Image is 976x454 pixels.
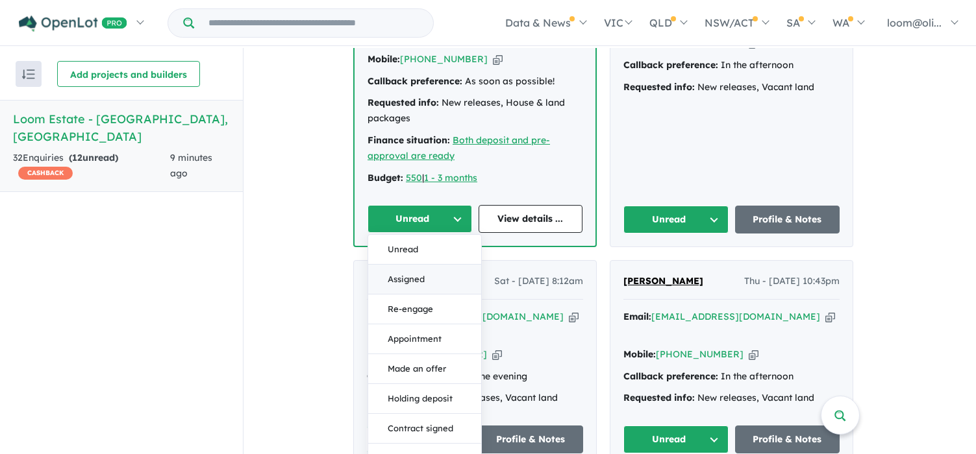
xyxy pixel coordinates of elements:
strong: Requested info: [623,81,695,93]
button: Copy [825,310,835,324]
strong: Email: [623,311,651,322]
strong: Email: [367,311,395,322]
button: Unread [623,425,729,453]
span: 12 [72,152,82,163]
img: Openlot PRO Logo White [19,16,127,32]
a: 550 [406,172,422,184]
strong: Mobile: [367,348,399,360]
a: [EMAIL_ADDRESS][DOMAIN_NAME] [651,311,820,322]
button: Copy [492,348,502,361]
a: [PERSON_NAME] [623,274,703,289]
strong: ( unread) [69,152,118,163]
a: Profile & Notes [735,425,840,453]
div: | [368,171,582,186]
h5: Loom Estate - [GEOGRAPHIC_DATA] , [GEOGRAPHIC_DATA] [13,110,230,145]
a: Both deposit and pre-approval are ready [368,134,550,161]
a: View details ... [479,205,583,233]
a: [PHONE_NUMBER] [656,348,744,360]
img: sort.svg [22,69,35,79]
strong: Callback preference: [623,370,718,382]
div: In the afternoon [623,58,840,73]
span: 9 minutes ago [170,152,212,179]
strong: Callback preference: [367,370,462,382]
div: As soon as possible! [368,74,582,90]
div: New releases, Vacant land [367,390,583,406]
button: Contract signed [368,414,481,444]
strong: Requested info: [367,392,438,403]
strong: Mobile: [368,53,400,65]
a: 1 - 3 months [424,172,477,184]
strong: Callback preference: [368,75,462,87]
span: [PERSON_NAME] [623,275,703,287]
button: Unread [368,235,481,265]
strong: Requested info: [623,392,695,403]
button: Copy [493,53,503,66]
button: Holding deposit [368,384,481,414]
button: Made an offer [368,354,481,384]
div: New releases, House & land packages [368,95,582,126]
div: In the afternoon [623,369,840,385]
button: Re-engage [368,294,481,324]
button: Add projects and builders [57,61,200,87]
button: Unread [368,205,472,233]
a: [PHONE_NUMBER] [400,53,488,65]
span: Thu - [DATE] 10:43pm [744,274,840,289]
a: [PERSON_NAME] [367,274,447,289]
div: In the evening [367,369,583,385]
span: [PERSON_NAME] [367,275,447,287]
button: Copy [569,310,579,324]
button: Appointment [368,324,481,354]
strong: Callback preference: [623,59,718,71]
button: Assigned [368,265,481,294]
strong: Mobile: [623,37,656,49]
span: Sat - [DATE] 8:12am [494,274,583,289]
div: 32 Enquir ies [13,150,170,182]
button: Unread [367,425,472,453]
a: Profile & Notes [479,425,584,453]
strong: Mobile: [623,348,656,360]
a: Profile & Notes [735,206,840,233]
strong: Requested info: [368,97,439,108]
strong: Finance situation: [368,134,450,146]
span: CASHBACK [18,167,73,180]
button: Copy [749,348,758,361]
button: Unread [623,206,729,233]
div: New releases, Vacant land [623,390,840,406]
span: loom@oli... [887,16,942,29]
input: Try estate name, suburb, builder or developer [197,9,431,37]
strong: Budget: [368,172,403,184]
div: New releases, Vacant land [623,80,840,95]
a: [PHONE_NUMBER] [656,37,744,49]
